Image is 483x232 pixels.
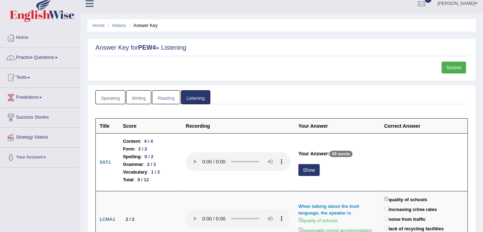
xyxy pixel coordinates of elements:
[138,44,156,51] strong: PEW4
[384,205,437,213] label: increasing crime rates
[119,119,182,134] th: Score
[298,151,330,156] b: Your Answer:
[95,90,125,105] a: Speaking
[384,206,389,211] input: increasing crime rates
[135,176,152,184] div: 9 / 12
[298,216,338,224] label: quality of schools
[126,90,151,105] a: Writing
[182,119,295,134] th: Recording
[123,161,143,168] b: Grammar
[0,28,80,45] a: Home
[123,145,135,153] b: Form
[384,216,389,221] input: noise from traffic
[142,153,156,161] div: 0 / 2
[152,90,180,105] a: Reading
[295,119,381,134] th: Your Answer
[100,160,111,165] b: SST1
[442,62,466,73] a: Scores
[298,203,377,216] div: When talking about the Inuit language, the speaker is
[136,146,150,153] div: 2 / 2
[112,23,126,28] a: History
[123,138,140,145] b: Content
[0,108,80,125] a: Success Stories
[380,119,468,134] th: Correct Answer
[298,227,303,232] input: reasonably priced accommodation
[123,138,178,145] li: :
[330,151,353,157] p: 69 words
[384,195,427,203] label: quality of schools
[123,161,178,168] li: :
[298,218,303,222] input: quality of schools
[142,138,156,145] div: 4 / 4
[96,119,119,134] th: Title
[123,216,137,223] div: 2 / 2
[123,168,147,176] b: Vocabulary
[123,168,178,176] li: :
[384,215,426,223] label: noise from traffic
[384,226,389,230] input: lack of recycling facilities
[100,217,115,222] b: LCMA1
[0,128,80,145] a: Strategy Videos
[123,176,134,184] b: Total
[128,22,158,29] li: Answer Key
[95,44,468,51] h2: Answer Key for » Listening
[298,164,320,176] button: Show
[384,197,389,201] input: quality of schools
[0,48,80,65] a: Practice Questions
[0,88,80,105] a: Predictions
[181,90,210,105] a: Listening
[144,161,159,168] div: 2 / 2
[123,153,141,161] b: Spelling
[123,176,178,184] li: :
[93,23,105,28] a: Home
[149,169,163,176] div: 1 / 2
[123,153,178,161] li: :
[0,148,80,165] a: Your Account
[123,145,178,153] li: :
[0,68,80,85] a: Tests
